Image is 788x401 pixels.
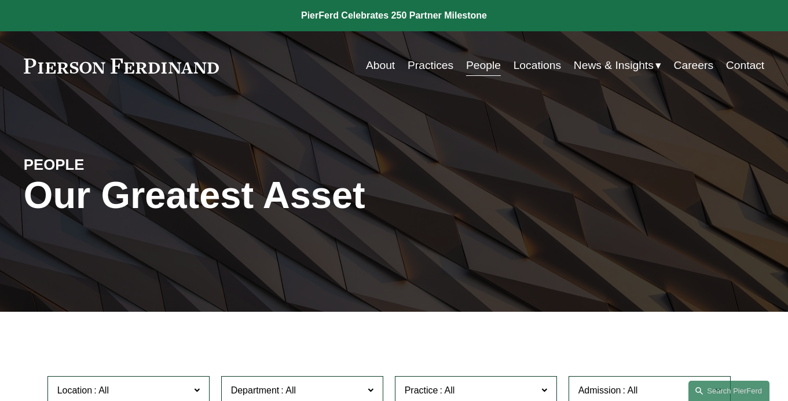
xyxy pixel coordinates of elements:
[726,54,764,77] a: Contact
[574,54,661,77] a: folder dropdown
[466,54,501,77] a: People
[57,385,93,395] span: Location
[674,54,713,77] a: Careers
[24,155,209,174] h4: PEOPLE
[688,381,769,401] a: Search this site
[366,54,395,77] a: About
[231,385,280,395] span: Department
[514,54,561,77] a: Locations
[578,385,621,395] span: Admission
[24,174,518,217] h1: Our Greatest Asset
[405,385,438,395] span: Practice
[408,54,453,77] a: Practices
[574,56,654,76] span: News & Insights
